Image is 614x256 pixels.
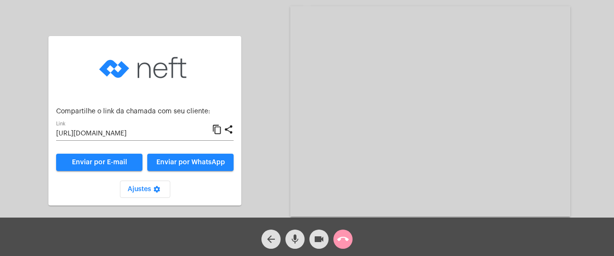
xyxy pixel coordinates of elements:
[128,186,163,193] span: Ajustes
[97,44,193,92] img: logo-neft-novo-2.png
[120,181,170,198] button: Ajustes
[265,233,277,245] mat-icon: arrow_back
[72,159,127,166] span: Enviar por E-mail
[224,124,234,135] mat-icon: share
[337,233,349,245] mat-icon: call_end
[212,124,222,135] mat-icon: content_copy
[289,233,301,245] mat-icon: mic
[156,159,225,166] span: Enviar por WhatsApp
[56,154,142,171] a: Enviar por E-mail
[147,154,234,171] button: Enviar por WhatsApp
[151,185,163,197] mat-icon: settings
[313,233,325,245] mat-icon: videocam
[56,108,234,115] p: Compartilhe o link da chamada com seu cliente:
